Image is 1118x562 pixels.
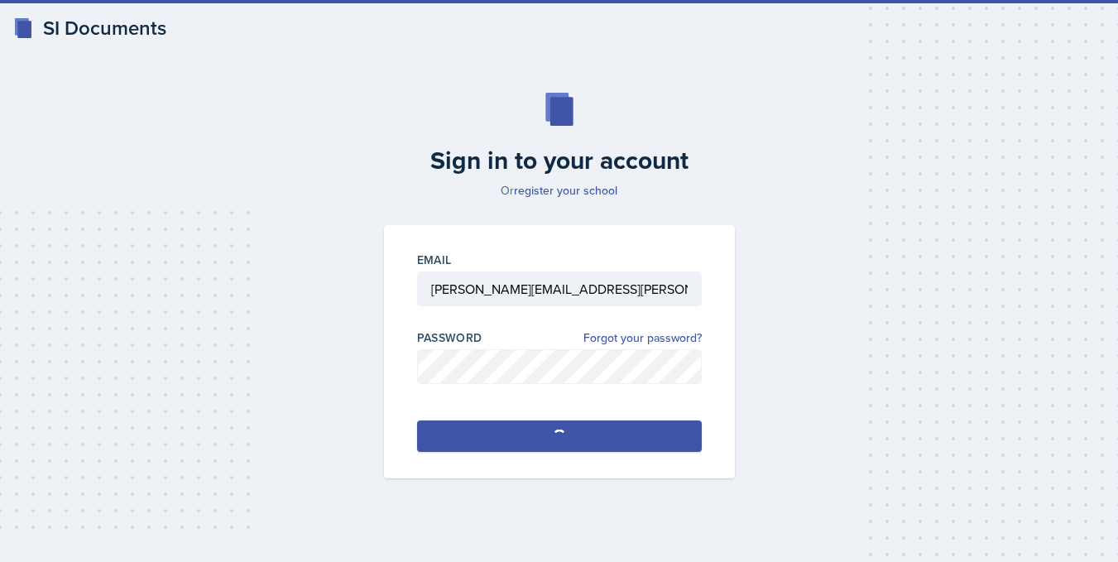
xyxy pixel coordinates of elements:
[13,13,166,43] a: SI Documents
[417,252,452,268] label: Email
[514,182,617,199] a: register your school
[417,271,702,306] input: Email
[374,146,745,175] h2: Sign in to your account
[417,329,482,346] label: Password
[583,329,702,347] a: Forgot your password?
[374,182,745,199] p: Or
